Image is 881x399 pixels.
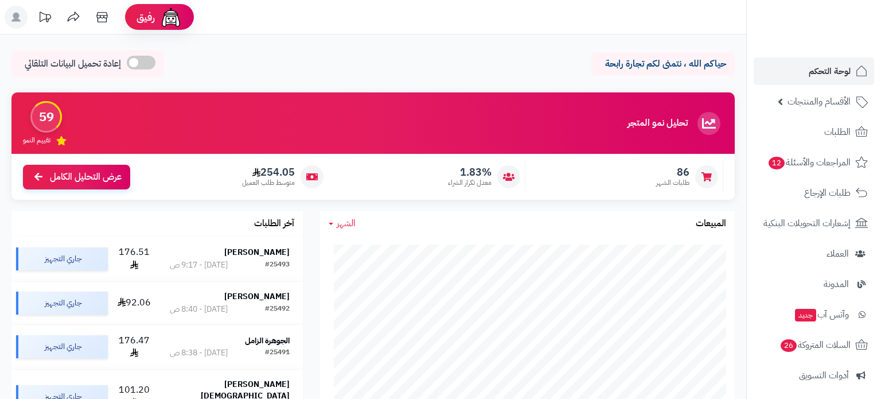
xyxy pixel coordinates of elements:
div: [DATE] - 8:40 ص [170,304,228,315]
span: طلبات الإرجاع [804,185,851,201]
span: وآتس آب [794,307,849,323]
div: جاري التجهيز [16,292,108,315]
a: لوحة التحكم [754,57,874,85]
img: logo-2.png [803,26,870,51]
span: السلات المتروكة [779,337,851,353]
div: #25492 [265,304,290,315]
a: وآتس آبجديد [754,301,874,328]
span: إعادة تحميل البيانات التلقائي [25,57,121,71]
td: 92.06 [112,282,157,324]
span: المراجعات والأسئلة [767,154,851,171]
span: العملاء [827,246,849,262]
span: تقييم النمو [23,135,50,145]
a: طلبات الإرجاع [754,179,874,207]
h3: المبيعات [696,219,726,229]
span: معدل تكرار الشراء [448,178,492,188]
span: 86 [656,166,689,179]
span: المدونة [824,276,849,292]
h3: تحليل نمو المتجر [627,118,688,129]
span: طلبات الشهر [656,178,689,188]
a: تحديثات المنصة [30,6,59,32]
a: الشهر [329,217,356,230]
a: الطلبات [754,118,874,146]
span: جديد [795,309,816,321]
strong: الجوهرة الزامل [245,335,290,347]
a: العملاء [754,240,874,268]
span: عرض التحليل الكامل [50,171,122,184]
span: إشعارات التحويلات البنكية [763,215,851,231]
div: #25493 [265,259,290,271]
td: 176.47 [112,325,157,370]
strong: [PERSON_NAME] [224,246,290,258]
div: جاري التجهيز [16,247,108,270]
div: [DATE] - 9:17 ص [170,259,228,271]
div: #25491 [265,347,290,359]
span: الطلبات [824,124,851,140]
span: رفيق [137,10,155,24]
img: ai-face.png [159,6,182,29]
a: السلات المتروكة26 [754,331,874,359]
a: عرض التحليل الكامل [23,165,130,189]
a: المراجعات والأسئلة12 [754,149,874,176]
span: الأقسام والمنتجات [788,94,851,110]
a: أدوات التسويق [754,362,874,389]
div: [DATE] - 8:38 ص [170,347,228,359]
h3: آخر الطلبات [254,219,294,229]
span: 1.83% [448,166,492,179]
strong: [PERSON_NAME] [224,290,290,303]
p: حياكم الله ، نتمنى لكم تجارة رابحة [600,57,726,71]
span: 12 [769,157,785,170]
span: لوحة التحكم [809,63,851,79]
span: الشهر [337,216,356,230]
div: جاري التجهيز [16,335,108,358]
a: إشعارات التحويلات البنكية [754,210,874,237]
a: المدونة [754,270,874,298]
span: أدوات التسويق [799,367,849,383]
span: 26 [781,339,797,352]
span: متوسط طلب العميل [242,178,295,188]
td: 176.51 [112,237,157,281]
span: 254.05 [242,166,295,179]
